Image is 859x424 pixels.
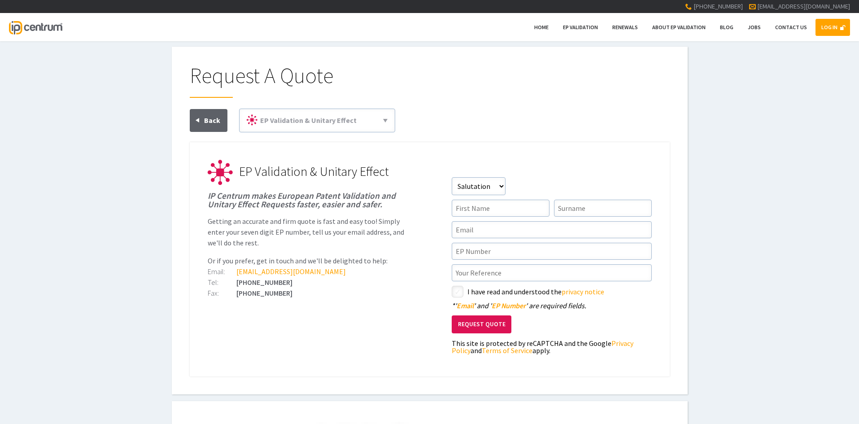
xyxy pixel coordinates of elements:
p: Or if you prefer, get in touch and we'll be delighted to help: [208,255,408,266]
a: IP Centrum [9,13,62,41]
span: Renewals [612,24,638,31]
div: [PHONE_NUMBER] [208,279,408,286]
label: I have read and understood the [467,286,652,297]
a: privacy notice [562,287,604,296]
span: EP Validation & Unitary Effect [239,163,389,179]
span: Blog [720,24,733,31]
a: Contact Us [769,19,813,36]
a: EP Validation & Unitary Effect [243,113,391,128]
span: EP Validation & Unitary Effect [260,116,357,125]
a: Jobs [742,19,767,36]
span: [PHONE_NUMBER] [693,2,743,10]
a: Privacy Policy [452,339,633,355]
h1: IP Centrum makes European Patent Validation and Unitary Effect Requests faster, easier and safer. [208,192,408,209]
input: Surname [554,200,652,217]
a: Back [190,109,227,132]
input: Your Reference [452,264,652,281]
a: About EP Validation [646,19,711,36]
a: [EMAIL_ADDRESS][DOMAIN_NAME] [236,267,346,276]
span: About EP Validation [652,24,706,31]
a: [EMAIL_ADDRESS][DOMAIN_NAME] [757,2,850,10]
input: EP Number [452,243,652,260]
div: [PHONE_NUMBER] [208,289,408,297]
h1: Request A Quote [190,65,670,98]
span: Home [534,24,549,31]
span: Contact Us [775,24,807,31]
div: ' ' and ' ' are required fields. [452,302,652,309]
a: Terms of Service [482,346,532,355]
span: EP Number [492,301,526,310]
a: Renewals [606,19,644,36]
input: First Name [452,200,549,217]
input: Email [452,221,652,238]
a: EP Validation [557,19,604,36]
a: Home [528,19,554,36]
span: Jobs [748,24,761,31]
span: Email [457,301,474,310]
p: Getting an accurate and firm quote is fast and easy too! Simply enter your seven digit EP number,... [208,216,408,248]
button: Request Quote [452,315,511,334]
span: EP Validation [563,24,598,31]
a: Blog [714,19,739,36]
div: Email: [208,268,236,275]
div: Tel: [208,279,236,286]
a: LOG IN [815,19,850,36]
div: Fax: [208,289,236,297]
label: styled-checkbox [452,286,463,297]
div: This site is protected by reCAPTCHA and the Google and apply. [452,340,652,354]
span: Back [204,116,220,125]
